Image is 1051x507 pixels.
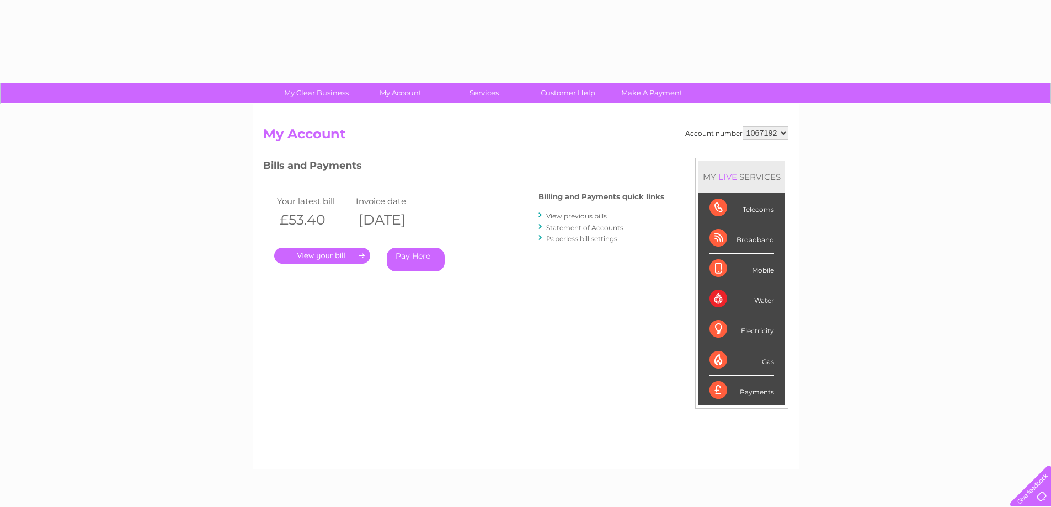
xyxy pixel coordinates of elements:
div: Account number [685,126,788,140]
div: Water [709,284,774,314]
div: Payments [709,376,774,405]
a: Customer Help [522,83,613,103]
div: Telecoms [709,193,774,223]
a: Statement of Accounts [546,223,623,232]
div: Mobile [709,254,774,284]
div: LIVE [716,172,739,182]
div: MY SERVICES [698,161,785,193]
a: My Account [355,83,446,103]
a: Paperless bill settings [546,234,617,243]
div: Electricity [709,314,774,345]
a: Make A Payment [606,83,697,103]
a: . [274,248,370,264]
h3: Bills and Payments [263,158,664,177]
a: My Clear Business [271,83,362,103]
a: Pay Here [387,248,445,271]
th: £53.40 [274,209,354,231]
h4: Billing and Payments quick links [538,193,664,201]
th: [DATE] [353,209,433,231]
h2: My Account [263,126,788,147]
div: Gas [709,345,774,376]
a: View previous bills [546,212,607,220]
td: Your latest bill [274,194,354,209]
td: Invoice date [353,194,433,209]
div: Broadband [709,223,774,254]
a: Services [439,83,530,103]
